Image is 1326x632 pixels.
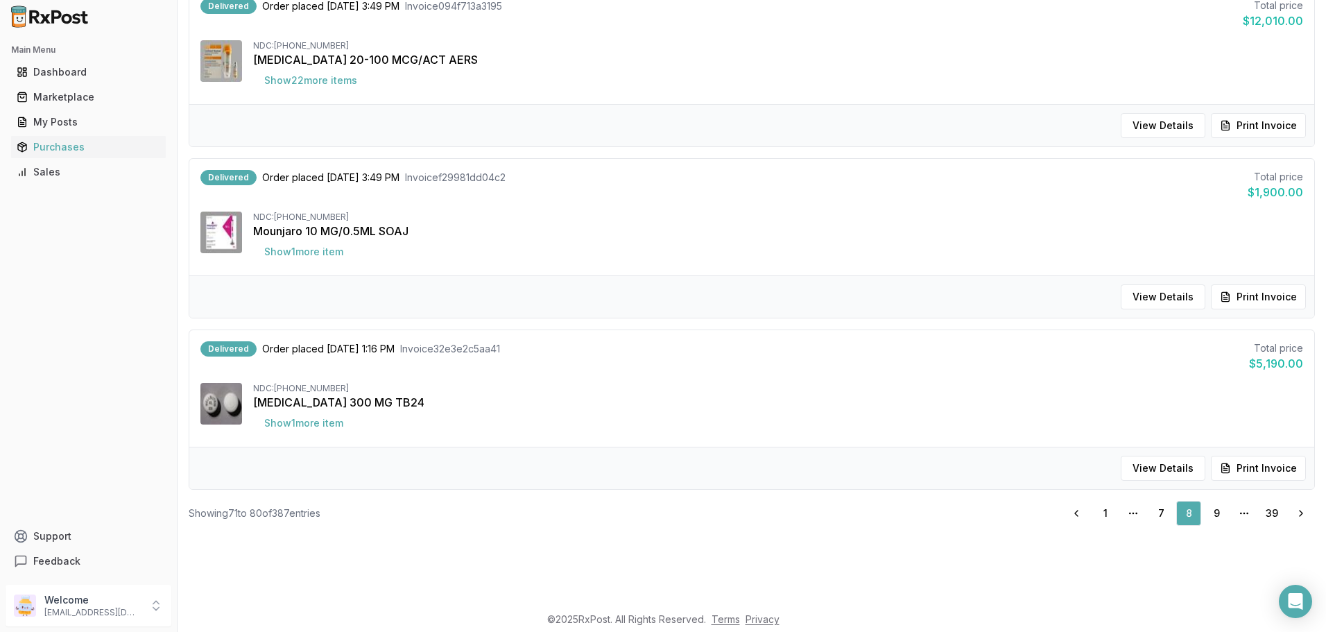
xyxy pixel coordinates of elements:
[17,140,160,154] div: Purchases
[712,613,740,625] a: Terms
[400,342,500,356] span: Invoice 32e3e2c5aa41
[253,40,1303,51] div: NDC: [PHONE_NUMBER]
[11,135,166,160] a: Purchases
[200,383,242,425] img: Wellbutrin XL 300 MG TB24
[1279,585,1312,618] div: Open Intercom Messenger
[200,341,257,357] div: Delivered
[6,86,171,108] button: Marketplace
[11,85,166,110] a: Marketplace
[11,60,166,85] a: Dashboard
[6,136,171,158] button: Purchases
[1248,170,1303,184] div: Total price
[1249,341,1303,355] div: Total price
[1121,456,1205,481] button: View Details
[1243,12,1303,29] div: $12,010.00
[1121,284,1205,309] button: View Details
[6,111,171,133] button: My Posts
[17,165,160,179] div: Sales
[6,6,94,28] img: RxPost Logo
[6,524,171,549] button: Support
[17,115,160,129] div: My Posts
[253,383,1303,394] div: NDC: [PHONE_NUMBER]
[33,554,80,568] span: Feedback
[253,68,368,93] button: Show22more items
[1121,113,1205,138] button: View Details
[200,170,257,185] div: Delivered
[14,595,36,617] img: User avatar
[1211,456,1306,481] button: Print Invoice
[253,212,1303,223] div: NDC: [PHONE_NUMBER]
[253,394,1303,411] div: [MEDICAL_DATA] 300 MG TB24
[253,411,354,436] button: Show1more item
[11,110,166,135] a: My Posts
[200,40,242,82] img: Combivent Respimat 20-100 MCG/ACT AERS
[44,593,141,607] p: Welcome
[1176,501,1201,526] a: 8
[1249,355,1303,372] div: $5,190.00
[1093,501,1118,526] a: 1
[6,61,171,83] button: Dashboard
[253,239,354,264] button: Show1more item
[746,613,780,625] a: Privacy
[17,90,160,104] div: Marketplace
[17,65,160,79] div: Dashboard
[1148,501,1173,526] a: 7
[1259,501,1284,526] a: 39
[6,161,171,183] button: Sales
[253,51,1303,68] div: [MEDICAL_DATA] 20-100 MCG/ACT AERS
[262,342,395,356] span: Order placed [DATE] 1:16 PM
[200,212,242,253] img: Mounjaro 10 MG/0.5ML SOAJ
[1062,501,1315,526] nav: pagination
[262,171,399,185] span: Order placed [DATE] 3:49 PM
[1211,284,1306,309] button: Print Invoice
[1287,501,1315,526] a: Go to next page
[405,171,506,185] span: Invoice f29981dd04c2
[11,44,166,55] h2: Main Menu
[44,607,141,618] p: [EMAIL_ADDRESS][DOMAIN_NAME]
[1204,501,1229,526] a: 9
[189,506,320,520] div: Showing 71 to 80 of 387 entries
[11,160,166,185] a: Sales
[1062,501,1090,526] a: Go to previous page
[253,223,1303,239] div: Mounjaro 10 MG/0.5ML SOAJ
[1248,184,1303,200] div: $1,900.00
[1211,113,1306,138] button: Print Invoice
[6,549,171,574] button: Feedback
